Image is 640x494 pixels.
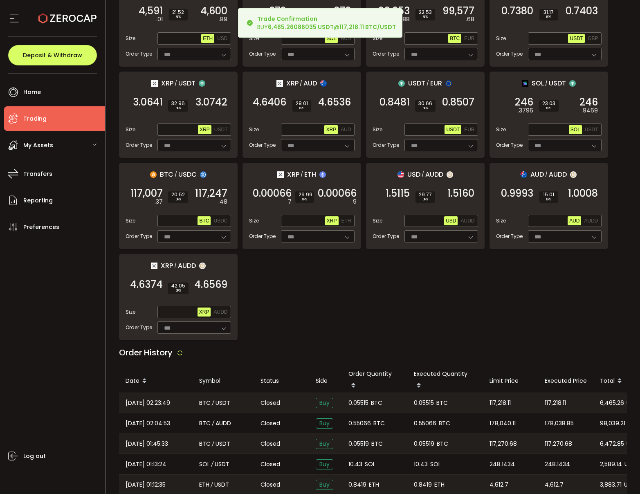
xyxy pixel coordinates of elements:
[339,23,396,31] b: 117,218.11 BTC/USDT
[160,169,173,180] span: BTC
[286,78,299,88] span: XRP
[316,418,333,429] span: Buy
[490,398,511,408] span: 117,218.11
[257,15,396,31] div: BUY @
[216,398,230,408] span: USDT
[301,171,303,178] em: /
[249,141,276,149] span: Order Type
[496,233,523,240] span: Order Type
[579,98,598,106] span: 246
[543,197,555,202] i: BPS
[397,171,404,178] img: usd_portfolio.svg
[568,216,581,225] button: AUD
[542,106,555,111] i: BPS
[324,125,338,134] button: XRP
[212,439,214,449] em: /
[490,439,517,449] span: 117,270.68
[193,376,254,386] div: Symbol
[212,308,229,317] button: AUDD
[414,398,434,408] span: 0.05515
[175,80,177,87] em: /
[436,398,448,408] span: BTC
[522,80,528,87] img: sol_portfolio.png
[200,7,227,15] span: 4,600
[213,309,227,315] span: AUDD
[569,125,582,134] button: SOL
[216,419,231,428] span: AUDD
[446,127,460,132] span: USDT
[490,480,508,490] span: 4,612.7
[348,439,369,449] span: 0.05519
[490,460,515,469] span: 248.1434
[496,126,506,133] span: Size
[515,98,533,106] span: 246
[496,50,523,58] span: Order Type
[253,189,292,198] span: 0.00066
[414,460,428,469] span: 10.43
[371,439,383,449] span: BTC
[326,127,336,132] span: XRP
[585,127,598,132] span: USDT
[199,263,206,269] img: zuPXiwguUFiBOIQyqLOiXsnnNitlx7q4LCwEbLHADjIpTka+Lip0HH8D0VTrd02z+wEAAAAASUVORK5CYII=
[401,15,410,24] em: .88
[8,45,97,65] button: Deposit & Withdraw
[200,127,210,132] span: XRP
[296,106,308,111] i: BPS
[518,106,533,115] em: .3796
[373,141,399,149] span: Order Type
[414,419,436,428] span: 0.55066
[464,36,474,41] span: EUR
[151,263,157,269] img: xrp_portfolio.png
[268,23,334,31] b: 6,465.26086035 USDT
[178,78,195,88] span: USDT
[287,169,299,180] span: XRP
[126,217,135,225] span: Size
[583,125,600,134] button: USDT
[175,171,177,178] em: /
[444,216,458,225] button: USD
[126,141,152,149] span: Order Type
[277,171,284,178] img: xrp_portfolio.png
[195,98,227,106] span: 3.0742
[543,192,555,197] span: 15.01
[288,198,292,206] em: 7
[373,35,382,42] span: Size
[570,171,577,178] img: zuPXiwguUFiBOIQyqLOiXsnnNitlx7q4LCwEbLHADjIpTka+Lip0HH8D0VTrd02z+wEAAAAASUVORK5CYII=
[373,50,399,58] span: Order Type
[213,218,227,224] span: USDC
[419,197,432,202] i: BPS
[199,460,210,469] span: SOL
[340,216,353,225] button: ETH
[194,281,227,289] span: 4.6569
[445,80,452,87] img: eur_portfolio.svg
[276,80,283,87] img: xrp_portfolio.png
[398,80,405,87] img: usdt_portfolio.svg
[545,398,566,408] span: 117,218.11
[582,216,600,225] button: AUDD
[543,406,640,494] div: Chat Widget
[414,439,434,449] span: 0.05519
[463,34,476,43] button: EUR
[119,374,193,388] div: Date
[445,125,461,134] button: USDT
[568,189,598,198] span: 1.0008
[442,7,474,15] span: 99,577
[212,419,214,428] em: /
[348,419,371,428] span: 0.55066
[300,80,302,87] em: /
[341,218,351,224] span: ETH
[327,218,337,224] span: XRP
[199,80,205,87] img: usdt_portfolio.svg
[126,460,166,469] span: [DATE] 01:13:24
[341,127,351,132] span: AUD
[199,480,209,490] span: ETH
[496,217,506,225] span: Size
[543,10,555,15] span: 31.17
[460,218,474,224] span: AUDD
[161,78,173,88] span: XRP
[348,480,366,490] span: 0.8419
[570,127,580,132] span: SOL
[214,480,229,490] span: USDT
[326,36,336,41] span: SOL
[339,34,353,43] button: AUD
